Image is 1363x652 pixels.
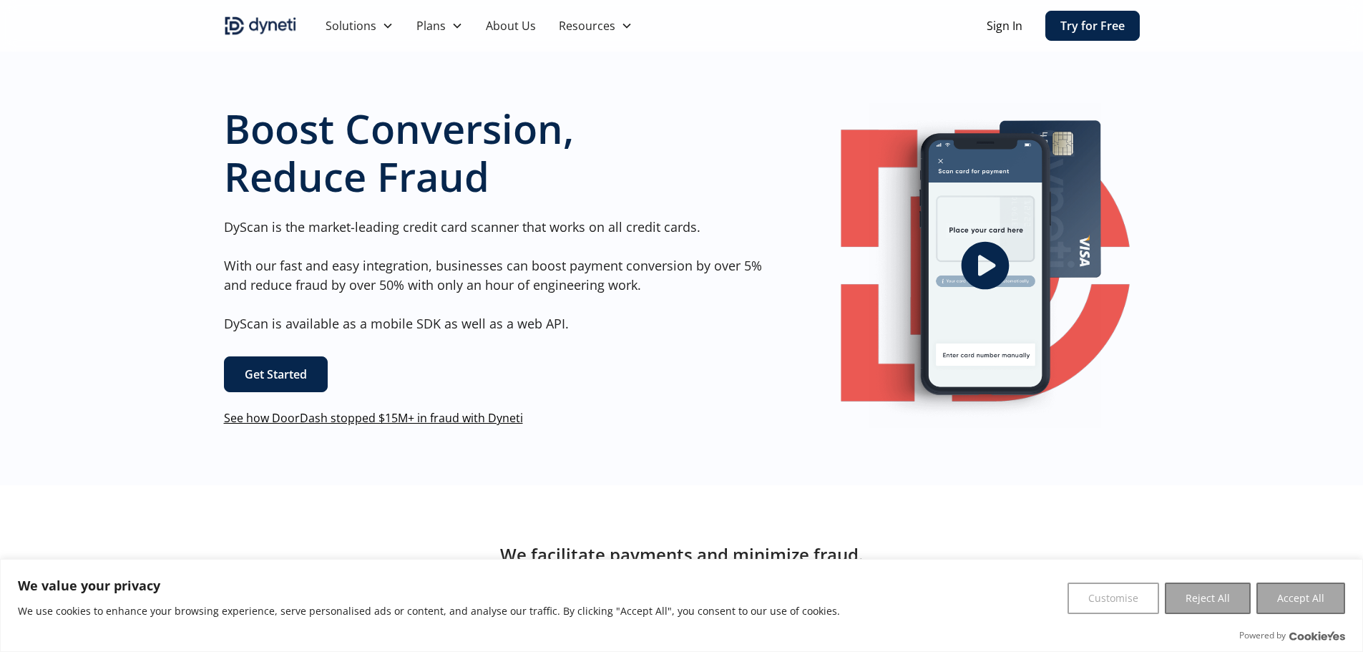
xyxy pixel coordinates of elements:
a: home [224,14,297,37]
a: Visit CookieYes website [1289,631,1345,641]
div: Powered by [1239,628,1345,643]
a: See how DoorDash stopped $15M+ in fraud with Dyneti [224,410,523,426]
button: Reject All [1165,583,1251,614]
img: Image of a mobile Dyneti UI scanning a credit card [869,103,1101,428]
a: Sign In [987,17,1022,34]
p: We use cookies to enhance your browsing experience, serve personalised ads or content, and analys... [18,603,840,620]
div: Solutions [314,11,405,40]
p: We value your privacy [18,577,840,594]
button: Accept All [1256,583,1345,614]
img: Dyneti indigo logo [224,14,297,37]
h2: We facilitate payments and minimize fraud. As you can imagine, not all our champions can reveal t... [224,542,1140,590]
p: DyScan is the market-leading credit card scanner that works on all credit cards. With our fast an... [224,218,773,334]
a: Get Started [224,356,328,392]
h1: Boost Conversion, Reduce Fraud [224,104,773,200]
div: Plans [405,11,474,40]
div: Solutions [326,17,376,34]
a: Try for Free [1045,11,1140,41]
div: Resources [559,17,615,34]
a: open lightbox [831,103,1140,428]
button: Customise [1068,583,1159,614]
div: Plans [416,17,446,34]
